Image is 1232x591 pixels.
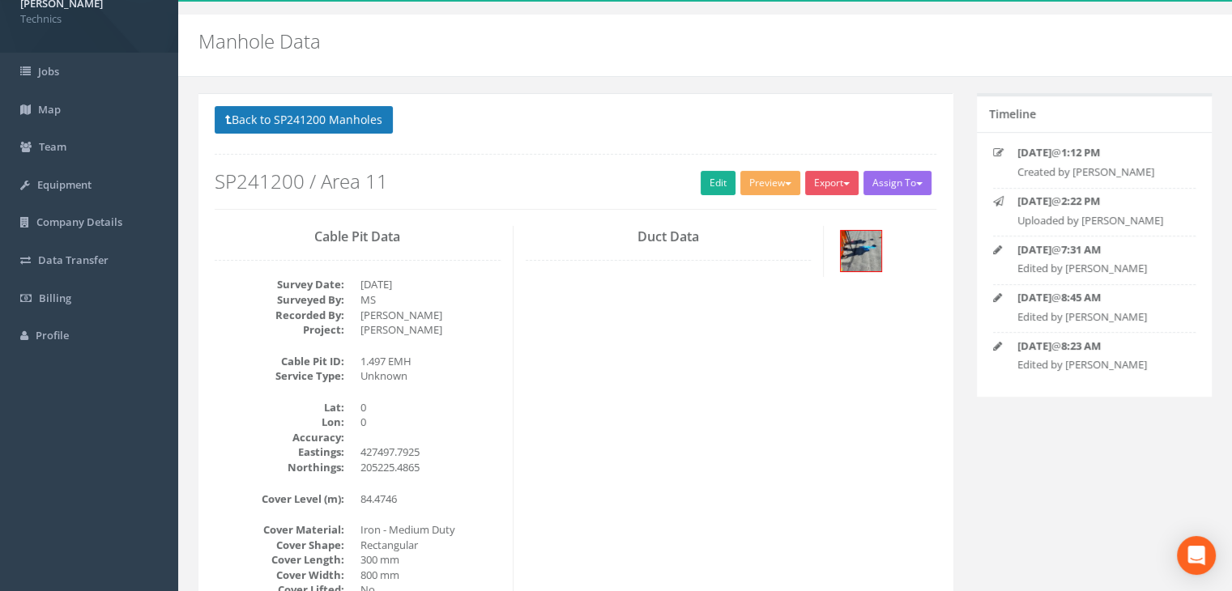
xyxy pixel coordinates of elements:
dd: Rectangular [360,538,501,553]
dt: Cable Pit ID: [215,354,344,369]
a: Edit [701,171,735,195]
p: @ [1017,193,1183,209]
span: Technics [20,11,158,27]
dd: 300 mm [360,552,501,568]
dt: Eastings: [215,444,344,460]
dd: 1.497 EMH [360,354,501,369]
dt: Cover Level (m): [215,491,344,507]
dt: Project: [215,322,344,338]
h3: Duct Data [526,230,812,244]
dd: 205225.4865 [360,460,501,475]
dd: Unknown [360,368,501,384]
h2: Manhole Data [198,31,1039,52]
strong: 1:12 PM [1061,145,1100,159]
dd: 800 mm [360,568,501,583]
dt: Cover Length: [215,552,344,568]
dt: Survey Date: [215,277,344,292]
p: Created by [PERSON_NAME] [1017,164,1183,180]
dd: MS [360,292,501,308]
span: Map [38,102,61,117]
strong: 8:45 AM [1061,290,1101,304]
span: Team [39,139,66,154]
h3: Cable Pit Data [215,230,501,244]
img: 64585332-b2d0-10fe-ec49-ff151cc87b8f_253c0c80-0511-1782-a38c-1466f32ef17e_thumb.jpg [841,231,881,271]
p: @ [1017,242,1183,257]
span: Company Details [36,215,122,229]
h2: SP241200 / Area 11 [215,171,936,192]
dt: Northings: [215,460,344,475]
dd: 0 [360,415,501,430]
span: Profile [36,328,69,342]
button: Preview [740,171,800,195]
p: @ [1017,338,1183,354]
dd: [DATE] [360,277,501,292]
strong: 2:22 PM [1061,193,1100,208]
span: Billing [39,291,71,305]
strong: 7:31 AM [1061,242,1101,257]
dd: 84.4746 [360,491,501,507]
dd: [PERSON_NAME] [360,308,501,323]
dt: Service Type: [215,368,344,384]
span: Jobs [38,64,59,79]
p: Edited by [PERSON_NAME] [1017,309,1183,325]
strong: [DATE] [1017,193,1051,208]
dd: 0 [360,400,501,415]
button: Assign To [863,171,931,195]
dt: Recorded By: [215,308,344,323]
strong: [DATE] [1017,338,1051,353]
p: Uploaded by [PERSON_NAME] [1017,213,1183,228]
h5: Timeline [989,108,1036,120]
span: Equipment [37,177,92,192]
p: Edited by [PERSON_NAME] [1017,261,1183,276]
dt: Cover Shape: [215,538,344,553]
dd: Iron - Medium Duty [360,522,501,538]
strong: 8:23 AM [1061,338,1101,353]
p: @ [1017,145,1183,160]
dd: 427497.7925 [360,444,501,460]
strong: [DATE] [1017,145,1051,159]
dt: Cover Width: [215,568,344,583]
strong: [DATE] [1017,242,1051,257]
dt: Lon: [215,415,344,430]
div: Open Intercom Messenger [1177,536,1216,575]
dd: [PERSON_NAME] [360,322,501,338]
strong: [DATE] [1017,290,1051,304]
dt: Surveyed By: [215,292,344,308]
button: Back to SP241200 Manholes [215,106,393,134]
p: @ [1017,290,1183,305]
p: Edited by [PERSON_NAME] [1017,357,1183,372]
button: Export [805,171,859,195]
dt: Accuracy: [215,430,344,445]
span: Data Transfer [38,253,109,267]
dt: Cover Material: [215,522,344,538]
dt: Lat: [215,400,344,415]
